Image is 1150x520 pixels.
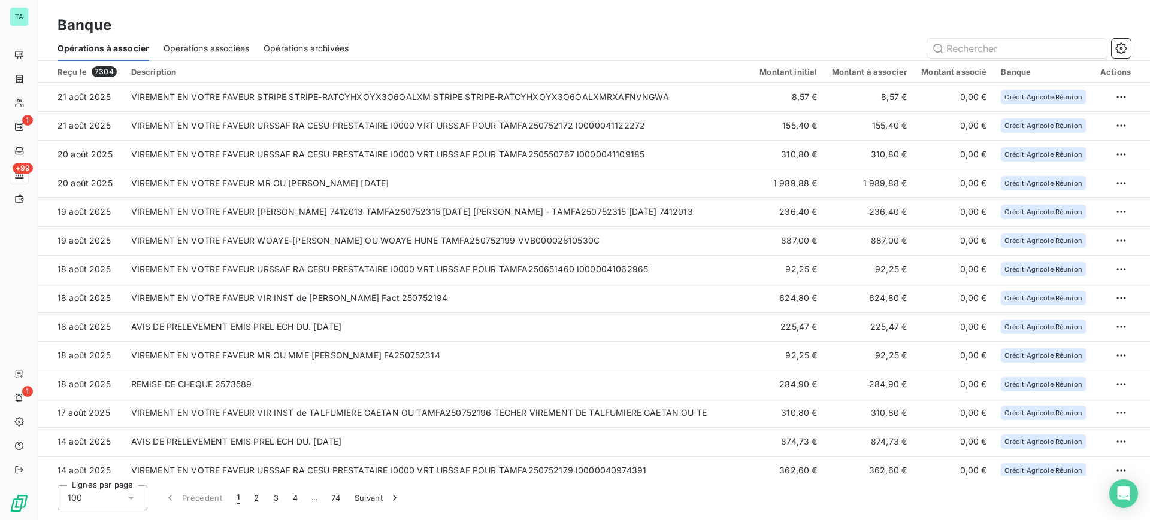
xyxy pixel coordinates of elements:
[124,197,753,226] td: VIREMENT EN VOTRE FAVEUR [PERSON_NAME] 7412013 TAMFA250752315 [DATE] [PERSON_NAME] - TAMFA2507523...
[38,312,124,341] td: 18 août 2025
[38,226,124,255] td: 19 août 2025
[914,427,994,456] td: 0,00 €
[914,197,994,226] td: 0,00 €
[752,399,824,427] td: 310,80 €
[164,42,249,54] span: Opérations associées
[752,140,824,169] td: 310,80 €
[229,485,247,510] button: 1
[1004,467,1082,474] span: Crédit Agricole Réunion
[825,427,915,456] td: 874,73 €
[22,115,33,126] span: 1
[914,111,994,140] td: 0,00 €
[124,140,753,169] td: VIREMENT EN VOTRE FAVEUR URSSAF RA CESU PRESTATAIRE I0000 VRT URSSAF POUR TAMFA250550767 I0000041...
[825,312,915,341] td: 225,47 €
[752,83,824,111] td: 8,57 €
[38,169,124,197] td: 20 août 2025
[124,226,753,255] td: VIREMENT EN VOTRE FAVEUR WOAYE-[PERSON_NAME] OU WOAYE HUNE TAMFA250752199 VVB00002810530C
[1004,122,1082,129] span: Crédit Agricole Réunion
[752,255,824,284] td: 92,25 €
[825,197,915,226] td: 236,40 €
[38,140,124,169] td: 20 août 2025
[38,83,124,111] td: 21 août 2025
[324,485,347,510] button: 74
[1004,323,1082,330] span: Crédit Agricole Réunion
[752,312,824,341] td: 225,47 €
[1004,180,1082,187] span: Crédit Agricole Réunion
[38,399,124,427] td: 17 août 2025
[124,312,753,341] td: AVIS DE PRELEVEMENT EMIS PREL ECH DU. [DATE]
[832,67,907,77] div: Montant à associer
[267,485,286,510] button: 3
[825,284,915,312] td: 624,80 €
[1004,438,1082,445] span: Crédit Agricole Réunion
[752,169,824,197] td: 1 989,88 €
[825,399,915,427] td: 310,80 €
[124,427,753,456] td: AVIS DE PRELEVEMENT EMIS PREL ECH DU. [DATE]
[1004,294,1082,302] span: Crédit Agricole Réunion
[1109,479,1138,508] div: Open Intercom Messenger
[825,341,915,370] td: 92,25 €
[914,140,994,169] td: 0,00 €
[124,111,753,140] td: VIREMENT EN VOTRE FAVEUR URSSAF RA CESU PRESTATAIRE I0000 VRT URSSAF POUR TAMFA250752172 I0000041...
[10,7,29,26] div: TA
[124,284,753,312] td: VIREMENT EN VOTRE FAVEUR VIR INST de [PERSON_NAME] Fact 250752194
[57,42,149,54] span: Opérations à associer
[1004,266,1082,273] span: Crédit Agricole Réunion
[825,140,915,169] td: 310,80 €
[927,39,1107,58] input: Rechercher
[38,284,124,312] td: 18 août 2025
[752,370,824,399] td: 284,90 €
[914,341,994,370] td: 0,00 €
[1004,352,1082,359] span: Crédit Agricole Réunion
[10,117,28,136] a: 1
[38,197,124,226] td: 19 août 2025
[124,83,753,111] td: VIREMENT EN VOTRE FAVEUR STRIPE STRIPE-RATCYHXOYX3O6OALXM STRIPE STRIPE-RATCYHXOYX3O6OALXMRXAFNVNGWA
[286,485,305,510] button: 4
[157,485,229,510] button: Précédent
[825,255,915,284] td: 92,25 €
[1004,409,1082,416] span: Crédit Agricole Réunion
[752,427,824,456] td: 874,73 €
[752,111,824,140] td: 155,40 €
[914,83,994,111] td: 0,00 €
[124,456,753,485] td: VIREMENT EN VOTRE FAVEUR URSSAF RA CESU PRESTATAIRE I0000 VRT URSSAF POUR TAMFA250752179 I0000040...
[752,284,824,312] td: 624,80 €
[124,399,753,427] td: VIREMENT EN VOTRE FAVEUR VIR INST de TALFUMIERE GAETAN OU TAMFA250752196 TECHER VIREMENT DE TALFU...
[1004,381,1082,388] span: Crédit Agricole Réunion
[131,67,746,77] div: Description
[57,14,111,36] h3: Banque
[13,163,33,174] span: +99
[914,399,994,427] td: 0,00 €
[1004,208,1082,215] span: Crédit Agricole Réunion
[914,370,994,399] td: 0,00 €
[38,427,124,456] td: 14 août 2025
[752,226,824,255] td: 887,00 €
[921,67,986,77] div: Montant associé
[752,456,824,485] td: 362,60 €
[914,456,994,485] td: 0,00 €
[914,226,994,255] td: 0,00 €
[68,492,82,504] span: 100
[825,83,915,111] td: 8,57 €
[124,255,753,284] td: VIREMENT EN VOTRE FAVEUR URSSAF RA CESU PRESTATAIRE I0000 VRT URSSAF POUR TAMFA250651460 I0000041...
[825,226,915,255] td: 887,00 €
[10,494,29,513] img: Logo LeanPay
[10,165,28,184] a: +99
[237,492,240,504] span: 1
[22,386,33,397] span: 1
[914,312,994,341] td: 0,00 €
[264,42,349,54] span: Opérations archivées
[38,341,124,370] td: 18 août 2025
[38,111,124,140] td: 21 août 2025
[124,370,753,399] td: REMISE DE CHEQUE 2573589
[124,341,753,370] td: VIREMENT EN VOTRE FAVEUR MR OU MME [PERSON_NAME] FA250752314
[124,169,753,197] td: VIREMENT EN VOTRE FAVEUR MR OU [PERSON_NAME] [DATE]
[825,370,915,399] td: 284,90 €
[1100,67,1131,77] div: Actions
[38,370,124,399] td: 18 août 2025
[305,488,324,507] span: …
[914,169,994,197] td: 0,00 €
[1004,93,1082,101] span: Crédit Agricole Réunion
[914,255,994,284] td: 0,00 €
[38,255,124,284] td: 18 août 2025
